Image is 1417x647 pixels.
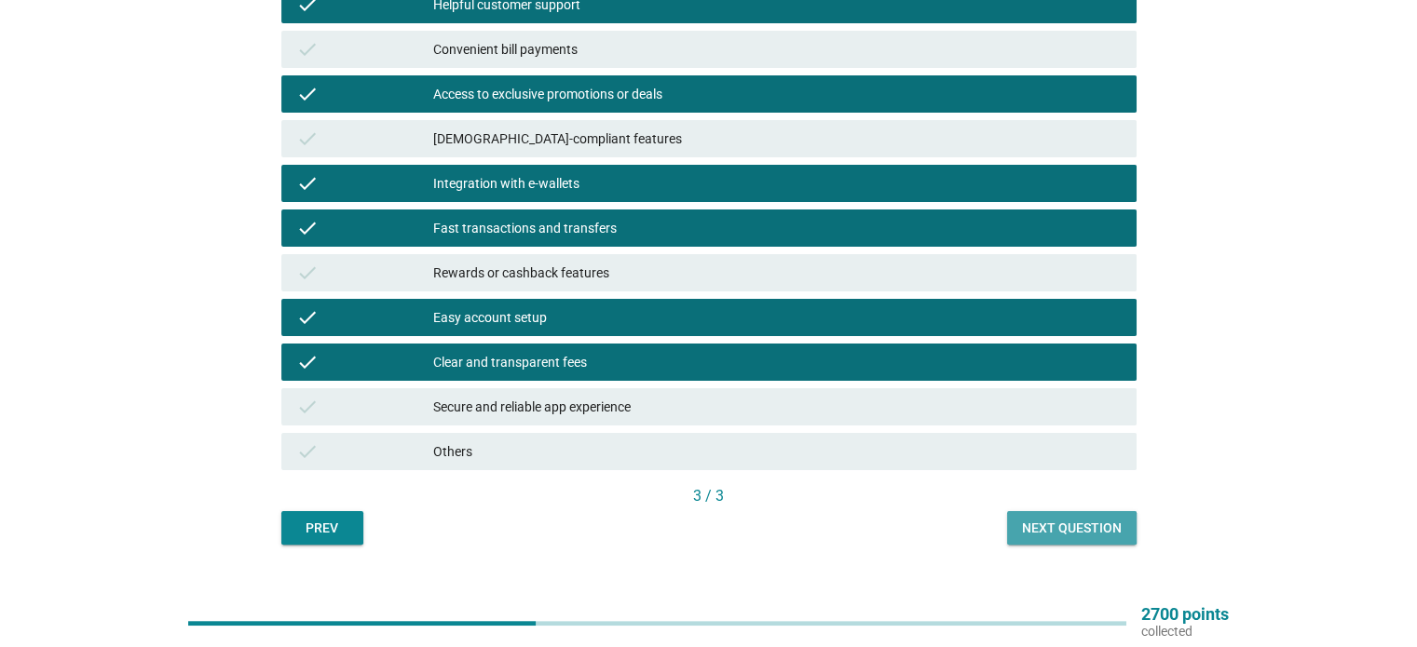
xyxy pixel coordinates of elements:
div: Prev [296,519,348,538]
button: Prev [281,511,363,545]
i: check [296,128,319,150]
div: [DEMOGRAPHIC_DATA]-compliant features [433,128,1121,150]
div: Easy account setup [433,306,1121,329]
i: check [296,83,319,105]
i: check [296,306,319,329]
div: 3 / 3 [281,485,1137,507]
i: check [296,217,319,239]
i: check [296,172,319,195]
div: Integration with e-wallets [433,172,1121,195]
div: Fast transactions and transfers [433,217,1121,239]
button: Next question [1007,511,1137,545]
div: Access to exclusive promotions or deals [433,83,1121,105]
div: Rewards or cashback features [433,262,1121,284]
div: Others [433,440,1121,463]
div: Secure and reliable app experience [433,396,1121,418]
div: Clear and transparent fees [433,351,1121,373]
div: Convenient bill payments [433,38,1121,61]
p: 2700 points [1141,606,1229,623]
i: check [296,396,319,418]
p: collected [1141,623,1229,640]
i: check [296,262,319,284]
i: check [296,351,319,373]
div: Next question [1022,519,1122,538]
i: check [296,38,319,61]
i: check [296,440,319,463]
